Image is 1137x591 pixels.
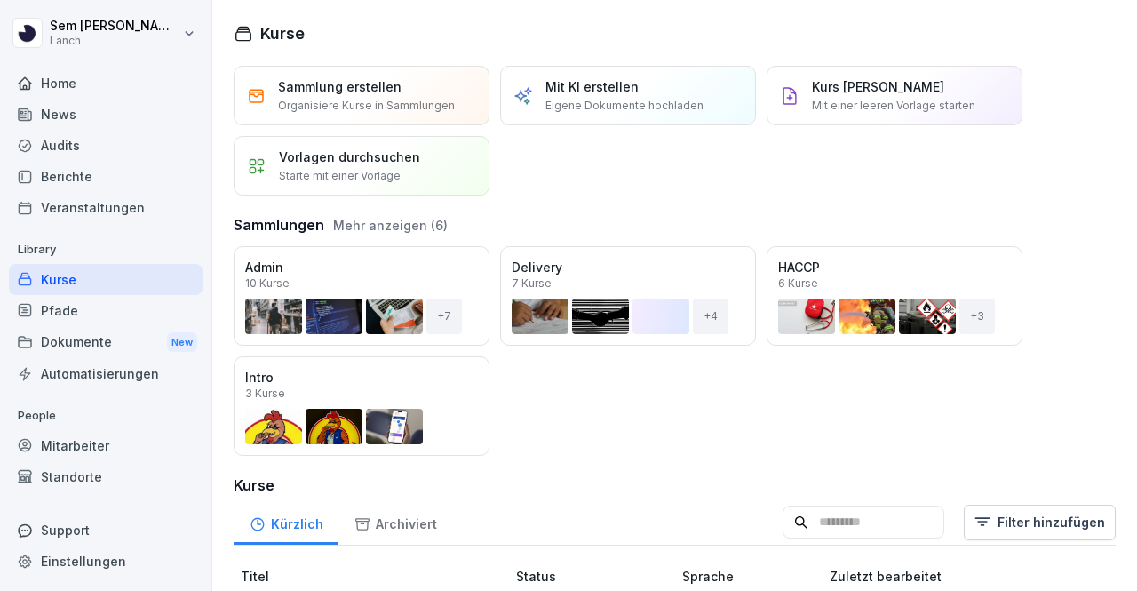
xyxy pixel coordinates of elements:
[241,567,509,586] p: Titel
[234,356,489,456] a: Intro3 Kurse
[426,299,462,334] div: + 7
[9,515,203,546] div: Support
[234,475,1116,496] h3: Kurse
[9,99,203,130] a: News
[516,567,675,586] p: Status
[512,258,744,276] p: Delivery
[9,295,203,326] a: Pfade
[338,499,452,545] a: Archiviert
[245,388,285,399] p: 3 Kurse
[9,461,203,492] a: Standorte
[545,98,704,114] p: Eigene Dokumente hochladen
[50,19,179,34] p: Sem [PERSON_NAME]
[245,278,290,289] p: 10 Kurse
[278,77,402,96] p: Sammlung erstellen
[682,567,823,586] p: Sprache
[279,168,401,184] p: Starte mit einer Vorlage
[245,258,478,276] p: Admin
[167,332,197,353] div: New
[9,192,203,223] a: Veranstaltungen
[234,499,338,545] a: Kürzlich
[234,214,324,236] h3: Sammlungen
[9,546,203,577] a: Einstellungen
[333,216,448,235] button: Mehr anzeigen (6)
[9,326,203,359] a: DokumenteNew
[50,35,179,47] p: Lanch
[778,278,818,289] p: 6 Kurse
[9,402,203,430] p: People
[9,326,203,359] div: Dokumente
[812,98,975,114] p: Mit einer leeren Vorlage starten
[9,264,203,295] a: Kurse
[545,77,639,96] p: Mit KI erstellen
[234,246,489,346] a: Admin10 Kurse+7
[964,505,1116,540] button: Filter hinzufügen
[512,278,552,289] p: 7 Kurse
[500,246,756,346] a: Delivery7 Kurse+4
[767,246,1022,346] a: HACCP6 Kurse+3
[245,368,478,387] p: Intro
[9,430,203,461] a: Mitarbeiter
[9,236,203,264] p: Library
[812,77,944,96] p: Kurs [PERSON_NAME]
[9,68,203,99] a: Home
[279,148,420,166] p: Vorlagen durchsuchen
[260,21,305,45] h1: Kurse
[9,161,203,192] a: Berichte
[959,299,995,334] div: + 3
[278,98,455,114] p: Organisiere Kurse in Sammlungen
[9,130,203,161] a: Audits
[778,258,1011,276] p: HACCP
[830,567,1042,586] p: Zuletzt bearbeitet
[9,358,203,389] a: Automatisierungen
[693,299,728,334] div: + 4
